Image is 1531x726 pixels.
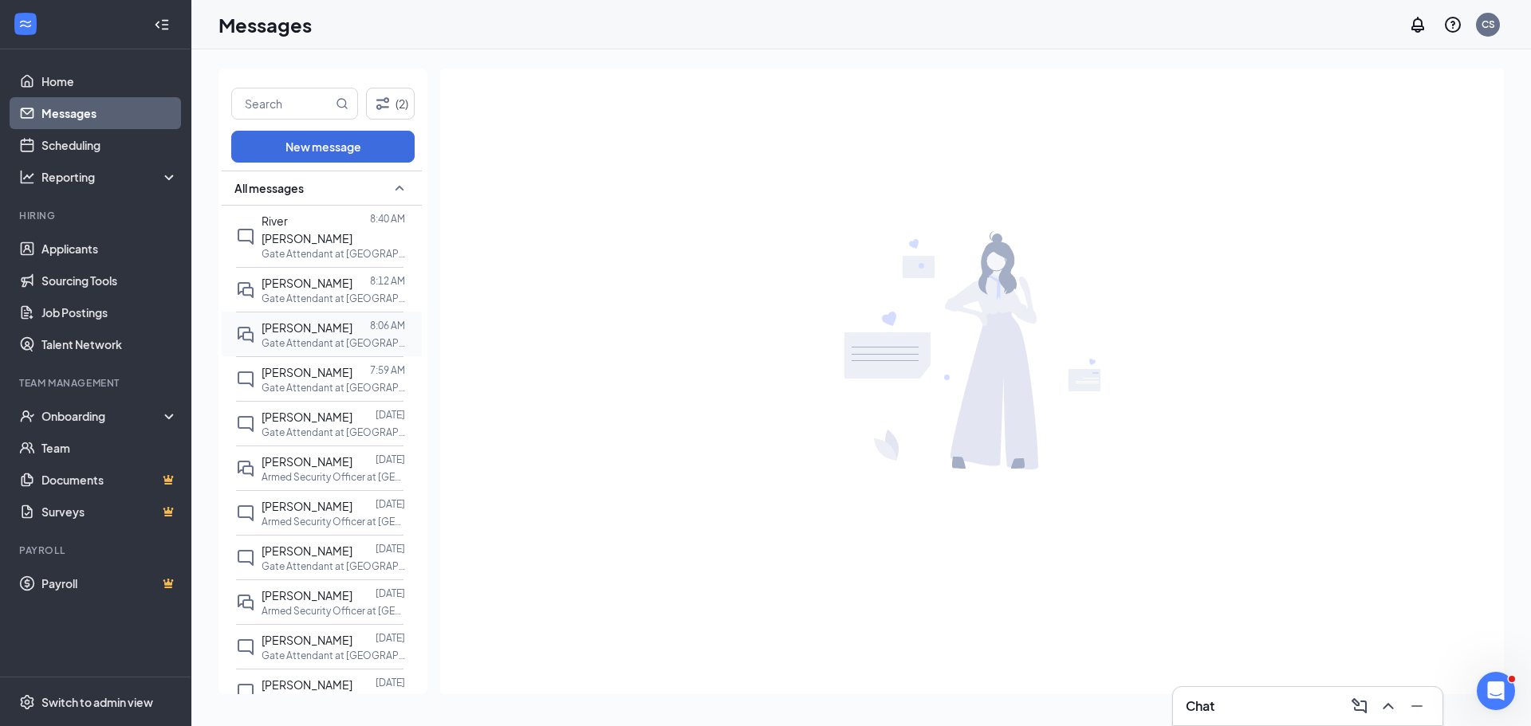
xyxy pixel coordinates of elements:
p: [DATE] [376,497,405,511]
span: [PERSON_NAME] [262,454,352,469]
span: [PERSON_NAME] [262,276,352,290]
a: Home [41,65,178,97]
button: Filter (2) [366,88,415,120]
div: Reporting [41,169,179,185]
a: Job Postings [41,296,178,328]
svg: SmallChevronUp [390,179,409,198]
svg: ChatInactive [236,227,255,246]
span: [PERSON_NAME] [262,499,352,513]
svg: ChatInactive [236,638,255,657]
svg: MagnifyingGlass [336,97,348,110]
svg: Minimize [1407,697,1427,716]
input: Search [232,88,333,119]
p: Armed Security Officer at [GEOGRAPHIC_DATA], [GEOGRAPHIC_DATA] [262,470,405,484]
p: [DATE] [376,542,405,555]
div: Switch to admin view [41,694,153,710]
a: Applicants [41,233,178,265]
div: Payroll [19,544,175,557]
p: [DATE] [376,408,405,422]
svg: WorkstreamLogo [18,16,33,32]
svg: ComposeMessage [1350,697,1369,716]
div: Team Management [19,376,175,390]
svg: DoubleChat [236,281,255,300]
span: [PERSON_NAME] [262,633,352,647]
p: Armed Security Officer at [GEOGRAPHIC_DATA], [GEOGRAPHIC_DATA] [262,515,405,528]
a: Talent Network [41,328,178,360]
svg: ChatInactive [236,548,255,567]
span: [PERSON_NAME] [262,544,352,558]
div: Onboarding [41,408,164,424]
svg: ChatInactive [236,414,255,434]
h3: Chat [1186,697,1214,715]
svg: QuestionInfo [1443,15,1462,34]
p: [DATE] [376,631,405,645]
span: [PERSON_NAME] [262,588,352,602]
div: Hiring [19,209,175,222]
svg: Notifications [1408,15,1427,34]
a: Messages [41,97,178,129]
p: [DATE] [376,676,405,689]
p: [DATE] [376,453,405,466]
p: [DATE] [376,587,405,600]
p: Gate Attendant at [GEOGRAPHIC_DATA], [GEOGRAPHIC_DATA] [262,292,405,305]
button: New message [231,131,415,163]
p: Gate Attendant at [GEOGRAPHIC_DATA], [GEOGRAPHIC_DATA] [262,693,405,707]
span: [PERSON_NAME] [262,677,352,692]
svg: ChatInactive [236,370,255,389]
svg: DoubleChat [236,325,255,344]
svg: Analysis [19,169,35,185]
p: Gate Attendant at [GEOGRAPHIC_DATA], [GEOGRAPHIC_DATA] [262,426,405,439]
p: 8:40 AM [370,212,405,226]
p: Gate Attendant at [GEOGRAPHIC_DATA], [GEOGRAPHIC_DATA] [262,381,405,394]
p: 8:06 AM [370,319,405,332]
a: SurveysCrown [41,496,178,528]
svg: ChatInactive [236,504,255,523]
a: PayrollCrown [41,567,178,599]
p: Gate Attendant at [GEOGRAPHIC_DATA], [GEOGRAPHIC_DATA] [262,336,405,350]
span: River [PERSON_NAME] [262,214,352,245]
svg: Collapse [154,17,170,33]
span: [PERSON_NAME] [262,320,352,335]
button: Minimize [1404,693,1430,719]
svg: UserCheck [19,408,35,424]
svg: Filter [373,94,392,113]
svg: DoubleChat [236,459,255,478]
svg: ChatInactive [236,682,255,701]
p: Gate Attendant at [GEOGRAPHIC_DATA], [GEOGRAPHIC_DATA] [262,649,405,662]
iframe: Intercom live chat [1477,672,1515,710]
a: Sourcing Tools [41,265,178,296]
p: 8:12 AM [370,274,405,288]
p: Gate Attendant at [GEOGRAPHIC_DATA], [GEOGRAPHIC_DATA] [262,559,405,573]
a: Scheduling [41,129,178,161]
button: ChevronUp [1376,693,1401,719]
h1: Messages [218,11,312,38]
svg: DoubleChat [236,593,255,612]
svg: Settings [19,694,35,710]
span: All messages [234,180,304,196]
button: ComposeMessage [1347,693,1372,719]
a: Team [41,432,178,464]
span: [PERSON_NAME] [262,410,352,424]
p: 7:59 AM [370,363,405,377]
p: Armed Security Officer at [GEOGRAPHIC_DATA], [GEOGRAPHIC_DATA] [262,604,405,618]
span: [PERSON_NAME] [262,365,352,379]
div: CS [1482,18,1495,31]
p: Gate Attendant at [GEOGRAPHIC_DATA], [GEOGRAPHIC_DATA] [262,247,405,261]
a: DocumentsCrown [41,464,178,496]
svg: ChevronUp [1379,697,1398,716]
